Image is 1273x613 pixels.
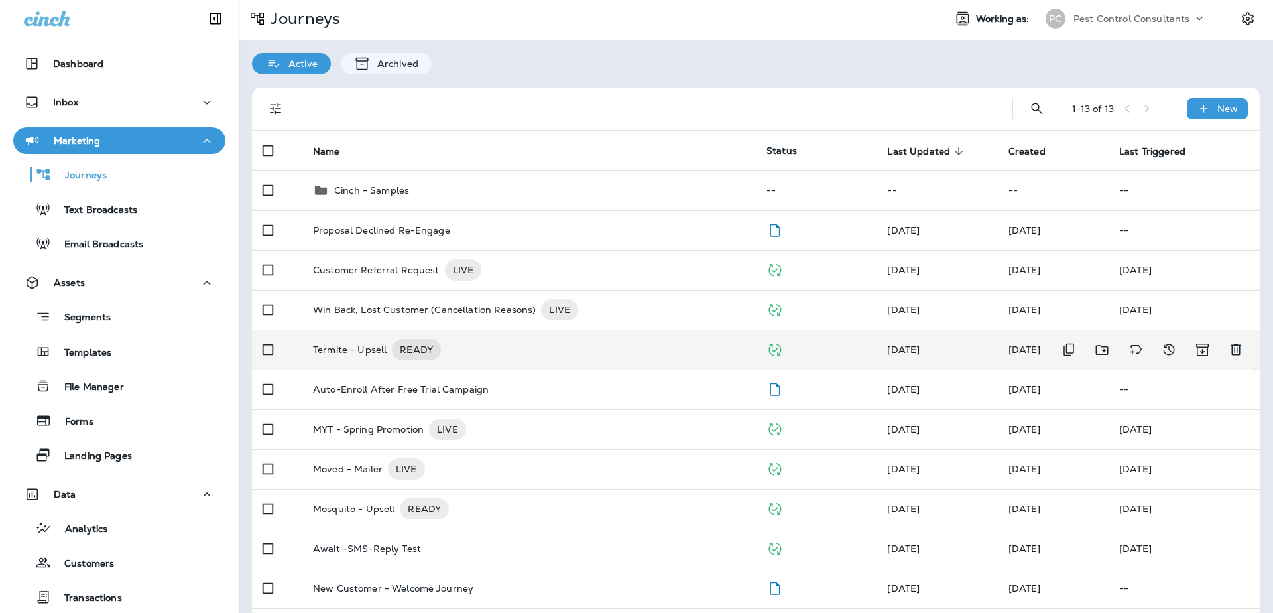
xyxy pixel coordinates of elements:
span: LIVE [445,263,482,277]
td: [DATE] [1109,489,1260,529]
p: Dashboard [53,58,103,69]
p: Email Broadcasts [51,239,143,251]
p: Segments [51,312,111,325]
button: Settings [1236,7,1260,31]
button: Add tags [1122,336,1149,364]
p: -- [1119,225,1249,236]
p: New Customer - Welcome Journey [313,583,473,594]
p: Mosquito - Upsell [313,498,394,519]
button: Segments [13,303,225,331]
td: [DATE] [1109,449,1260,489]
button: Archive [1189,336,1216,364]
p: Await -SMS-Reply Test [313,543,421,554]
button: Customers [13,549,225,577]
span: Kevin Fenwick [1008,423,1041,435]
p: Active [282,58,318,69]
span: Jason Munk [1008,582,1041,594]
button: Journeys [13,161,225,188]
div: LIVE [445,259,482,281]
td: -- [998,170,1109,210]
span: READY [400,502,449,515]
button: Text Broadcasts [13,195,225,223]
td: [DATE] [1109,250,1260,290]
span: Kevin Fenwick [887,423,920,435]
span: Last Triggered [1119,145,1203,157]
p: Pest Control Consultants [1073,13,1189,24]
p: Journeys [265,9,340,29]
span: Jason Munk [887,383,920,395]
span: Frank Carreno [1008,503,1041,515]
span: Frank Carreno [1008,463,1041,475]
span: Created [1008,146,1046,157]
span: Eluwa Monday [1008,543,1041,555]
p: Inbox [53,97,78,107]
span: Frank Carreno [1008,264,1041,276]
span: Published [766,462,783,474]
div: 1 - 13 of 13 [1072,103,1114,114]
p: Forms [52,416,93,429]
span: Draft [766,223,783,235]
p: Templates [51,347,111,360]
span: Jason Munk [887,344,920,356]
p: Win Back, Lost Customer (Cancellation Reasons) [313,299,536,320]
button: Duplicate [1056,336,1082,364]
td: [DATE] [1109,529,1260,569]
span: LIVE [429,423,466,436]
span: Name [313,146,340,157]
span: Last Updated [887,146,950,157]
span: LIVE [541,303,578,316]
span: Frank Carreno [887,503,920,515]
span: Draft [766,382,783,394]
button: Email Broadcasts [13,230,225,257]
span: Draft [766,581,783,593]
p: Transactions [51,592,122,605]
p: Text Broadcasts [51,204,137,217]
td: [DATE] [1109,290,1260,330]
p: MYT - Spring Promotion [313,419,424,440]
button: Data [13,481,225,508]
span: Published [766,263,783,275]
div: LIVE [429,419,466,440]
td: [DATE] [1109,409,1260,449]
span: Published [766,502,783,513]
td: -- [756,170,877,210]
button: Templates [13,338,225,366]
span: Published [766,541,783,553]
button: Transactions [13,583,225,611]
span: Name [313,145,357,157]
td: -- [1109,170,1260,210]
p: Archived [371,58,418,69]
span: Created [1008,145,1063,157]
span: Last Triggered [1119,146,1185,157]
p: File Manager [51,381,124,394]
span: Frank Carreno [1008,344,1041,356]
p: Data [54,489,76,500]
p: Cinch - Samples [334,185,409,196]
span: Published [766,342,783,354]
button: Inbox [13,89,225,115]
p: Landing Pages [51,450,132,463]
button: Collapse Sidebar [197,5,234,32]
span: Published [766,422,783,434]
span: Jason Munk [887,582,920,594]
div: LIVE [388,458,425,480]
span: Last Updated [887,145,967,157]
p: Customers [51,558,114,571]
span: Jason Munk [1008,383,1041,395]
p: Moved - Mailer [313,458,383,480]
span: Status [766,145,797,157]
td: -- [877,170,997,210]
span: Eluwa Monday [887,304,920,316]
span: READY [392,343,441,356]
button: Search Journeys [1024,96,1050,122]
div: PC [1046,9,1065,29]
p: Analytics [52,523,107,536]
p: Assets [54,277,85,288]
span: Eluwa Monday [1008,304,1041,316]
span: Jason Munk [1008,224,1041,236]
span: LIVE [388,462,425,476]
p: Termite - Upsell [313,339,387,360]
p: Journeys [52,170,107,182]
div: LIVE [541,299,578,320]
span: Jason Munk [887,224,920,236]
